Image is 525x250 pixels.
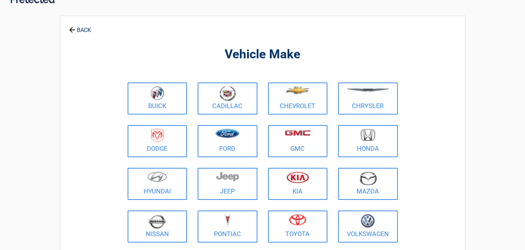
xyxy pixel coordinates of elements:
[289,214,306,225] img: toyota
[361,214,375,228] img: volkswagen
[68,21,92,33] a: BACK
[224,214,231,228] img: pontiac
[128,168,187,200] a: Hyundai
[286,171,309,183] img: kia
[149,214,166,229] img: nissan
[359,171,377,185] img: mazda
[219,86,236,101] img: cadillac
[268,125,328,157] a: GMC
[198,125,257,157] a: Ford
[346,89,390,92] img: chrysler
[338,211,398,243] a: Volkswagen
[126,46,400,63] h2: Vehicle Make
[198,211,257,243] a: Pontiac
[338,125,398,157] a: Honda
[338,168,398,200] a: Mazda
[198,168,257,200] a: Jeep
[128,125,187,157] a: Dodge
[215,129,239,138] img: ford
[151,129,164,143] img: dodge
[286,86,310,94] img: chevrolet
[147,171,167,182] img: hyundai
[285,130,311,136] img: gmc
[216,171,239,181] img: jeep
[128,211,187,243] a: Nissan
[360,129,375,141] img: honda
[338,83,398,115] a: Chrysler
[268,168,328,200] a: Kia
[198,83,257,115] a: Cadillac
[268,83,328,115] a: Chevrolet
[268,211,328,243] a: Toyota
[128,83,187,115] a: Buick
[150,86,164,100] img: buick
